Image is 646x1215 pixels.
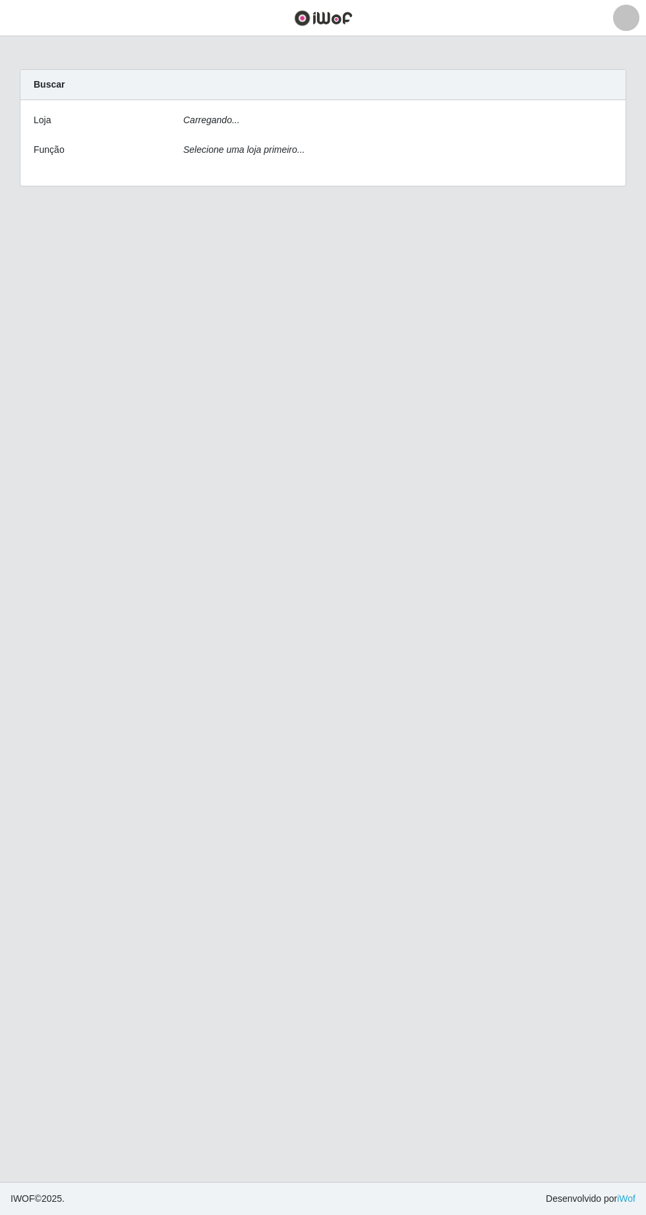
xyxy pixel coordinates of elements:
[34,143,65,157] label: Função
[183,115,240,125] i: Carregando...
[546,1192,635,1206] span: Desenvolvido por
[11,1193,35,1204] span: IWOF
[34,113,51,127] label: Loja
[183,144,305,155] i: Selecione uma loja primeiro...
[294,10,353,26] img: CoreUI Logo
[34,79,65,90] strong: Buscar
[617,1193,635,1204] a: iWof
[11,1192,65,1206] span: © 2025 .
